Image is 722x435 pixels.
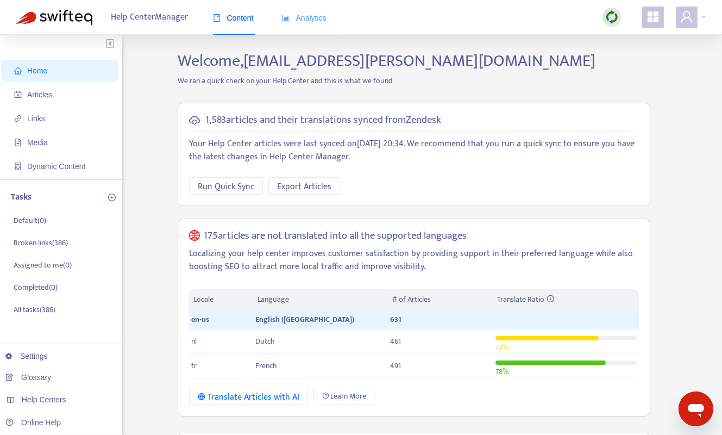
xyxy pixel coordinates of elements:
[255,335,275,347] span: Dutch
[189,247,639,274] p: Localizing your help center improves customer satisfaction by providing support in their preferre...
[189,177,263,195] button: Run Quick Sync
[22,395,66,404] span: Help Centers
[204,230,467,243] h5: 175 articles are not translated into all the supported languages
[14,304,55,315] p: All tasks ( 386 )
[189,115,200,126] span: cloud-sync
[205,114,441,127] h5: 1,583 articles and their translations synced from Zendesk
[16,10,92,25] img: Swifteq
[388,289,493,310] th: # of Articles
[14,139,22,146] span: file-image
[178,47,595,74] span: Welcome, [EMAIL_ADDRESS][PERSON_NAME][DOMAIN_NAME]
[14,91,22,98] span: account-book
[255,313,354,326] span: English ([GEOGRAPHIC_DATA])
[646,10,660,23] span: appstore
[5,418,61,427] a: Online Help
[14,163,22,170] span: container
[11,191,32,204] p: Tasks
[169,75,658,86] p: We ran a quick check on your Help Center and this is what we found
[268,177,340,195] button: Export Articles
[14,67,22,74] span: home
[189,138,639,164] p: Your Help Center articles were last synced on [DATE] 20:34 . We recommend that you run a quick sy...
[679,391,713,426] iframe: Button to launch messaging window
[213,14,254,22] span: Content
[191,359,197,372] span: fr
[277,180,331,194] span: Export Articles
[27,90,52,99] span: Articles
[111,7,189,28] span: Help Center Manager
[14,237,68,248] p: Broken links ( 386 )
[680,10,693,23] span: user
[498,294,635,306] div: Translate Ratio
[191,335,197,347] span: nl
[27,114,45,123] span: Links
[14,115,22,122] span: link
[253,289,388,310] th: Language
[213,14,221,22] span: book
[605,10,619,24] img: sync.dc5367851b00ba804db3.png
[189,388,308,405] button: Translate Articles with AI
[390,313,401,326] span: 631
[313,388,375,405] a: Learn More
[27,162,85,171] span: Dynamic Content
[189,289,253,310] th: Locale
[27,138,48,147] span: Media
[331,390,367,402] span: Learn More
[14,282,58,293] p: Completed ( 0 )
[282,14,327,22] span: Analytics
[14,259,72,271] p: Assigned to me ( 0 )
[390,335,401,347] span: 461
[198,180,254,194] span: Run Quick Sync
[5,352,48,361] a: Settings
[191,313,209,326] span: en-us
[189,230,200,243] span: global
[108,194,116,201] span: plus-circle
[255,359,277,372] span: French
[14,215,46,226] p: Default ( 0 )
[198,390,299,404] div: Translate Articles with AI
[5,373,51,382] a: Glossary
[282,14,290,22] span: area-chart
[495,365,509,378] span: 78 %
[390,359,401,372] span: 491
[27,66,47,75] span: Home
[495,341,509,353] span: 73 %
